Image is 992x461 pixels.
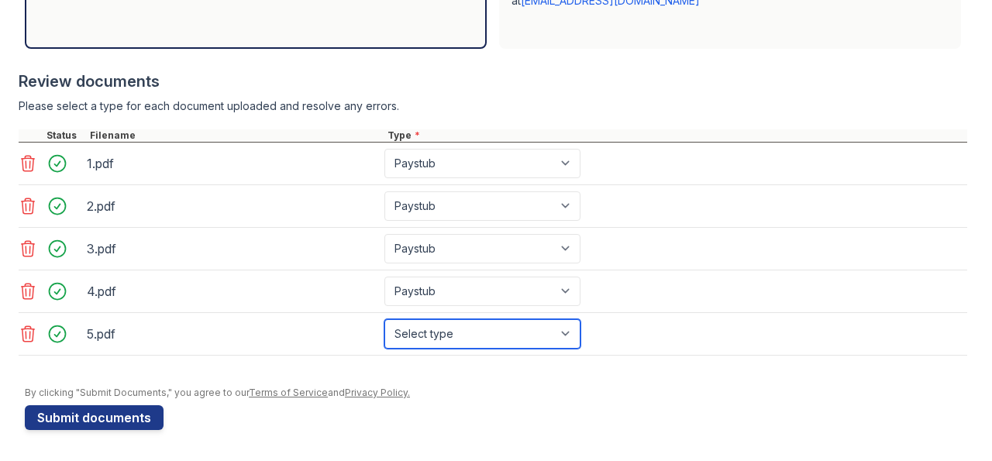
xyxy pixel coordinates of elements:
[19,98,967,114] div: Please select a type for each document uploaded and resolve any errors.
[25,387,967,399] div: By clicking "Submit Documents," you agree to our and
[43,129,87,142] div: Status
[87,322,378,346] div: 5.pdf
[384,129,967,142] div: Type
[87,151,378,176] div: 1.pdf
[87,236,378,261] div: 3.pdf
[19,71,967,92] div: Review documents
[25,405,164,430] button: Submit documents
[87,279,378,304] div: 4.pdf
[87,194,378,218] div: 2.pdf
[345,387,410,398] a: Privacy Policy.
[249,387,328,398] a: Terms of Service
[87,129,384,142] div: Filename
